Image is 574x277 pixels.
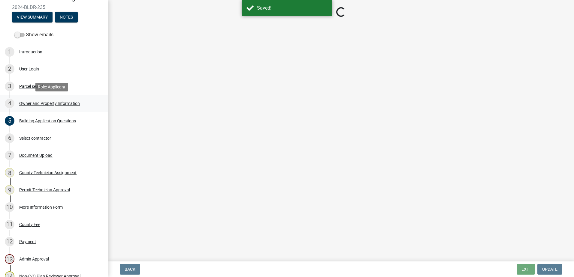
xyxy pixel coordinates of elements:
div: Document Upload [19,153,53,157]
div: 7 [5,150,14,160]
div: 4 [5,99,14,108]
div: 11 [5,220,14,229]
div: Owner and Property Information [19,101,80,106]
div: 5 [5,116,14,126]
div: Parcel search [19,84,44,88]
span: Back [125,267,135,272]
div: 2 [5,64,14,74]
div: 9 [5,185,14,195]
div: 3 [5,82,14,91]
button: Back [120,264,140,275]
button: Notes [55,12,78,22]
span: 2024-BLDR-235 [12,4,96,10]
div: 13 [5,254,14,264]
div: 10 [5,202,14,212]
div: Building Application Questions [19,119,76,123]
button: Update [537,264,562,275]
label: Show emails [14,31,53,38]
button: Exit [517,264,535,275]
button: View Summary [12,12,53,22]
div: County Technician Assignment [19,171,77,175]
wm-modal-confirm: Notes [55,15,78,20]
div: Permit Technician Approval [19,188,70,192]
div: User Login [19,67,39,71]
div: 1 [5,47,14,57]
div: 12 [5,237,14,246]
div: Admin Approval [19,257,49,261]
div: Select contractor [19,136,51,140]
div: More Information Form [19,205,63,209]
span: Update [542,267,557,272]
wm-modal-confirm: Summary [12,15,53,20]
div: Saved! [257,4,328,12]
div: 6 [5,133,14,143]
div: Role: Applicant [35,83,68,91]
div: 8 [5,168,14,177]
div: Introduction [19,50,42,54]
div: Payment [19,240,36,244]
div: County Fee [19,222,40,227]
